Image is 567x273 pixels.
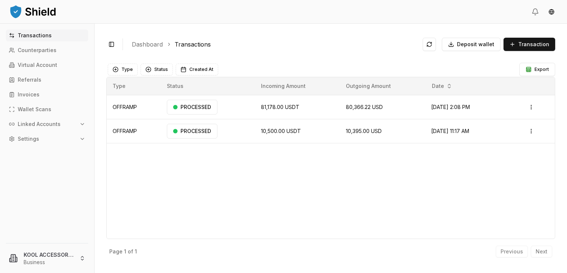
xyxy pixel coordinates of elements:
[18,136,39,141] p: Settings
[6,59,88,71] a: Virtual Account
[189,66,213,72] span: Created At
[18,92,39,97] p: Invoices
[18,77,41,82] p: Referrals
[132,40,417,49] nav: breadcrumb
[176,64,218,75] button: Created At
[107,95,161,119] td: OFFRAMP
[124,249,126,254] p: 1
[167,124,217,139] div: PROCESSED
[457,41,494,48] span: Deposit wallet
[6,44,88,56] a: Counterparties
[175,40,211,49] a: Transactions
[442,38,501,51] button: Deposit wallet
[24,259,73,266] p: Business
[504,38,555,51] button: Transaction
[108,64,138,75] button: Type
[18,48,56,53] p: Counterparties
[128,249,133,254] p: of
[255,77,340,95] th: Incoming Amount
[261,104,299,110] span: 81,178.00 USDT
[107,119,161,143] td: OFFRAMP
[518,41,549,48] span: Transaction
[18,62,57,68] p: Virtual Account
[107,77,161,95] th: Type
[346,128,382,134] span: 10,395.00 USD
[135,249,137,254] p: 1
[261,128,301,134] span: 10,500.00 USDT
[141,64,173,75] button: Status
[431,128,469,134] span: [DATE] 11:17 AM
[3,246,91,270] button: KOOL ACCESSORIES LLCBusiness
[24,251,73,259] p: KOOL ACCESSORIES LLC
[109,249,123,254] p: Page
[431,104,470,110] span: [DATE] 2:08 PM
[9,4,57,19] img: ShieldPay Logo
[161,77,255,95] th: Status
[18,107,51,112] p: Wallet Scans
[6,133,88,145] button: Settings
[6,89,88,100] a: Invoices
[346,104,383,110] span: 80,366.22 USD
[167,100,217,115] div: PROCESSED
[132,40,163,49] a: Dashboard
[340,77,426,95] th: Outgoing Amount
[18,122,61,127] p: Linked Accounts
[519,63,555,76] button: Export
[6,30,88,41] a: Transactions
[429,80,455,92] button: Date
[18,33,52,38] p: Transactions
[6,118,88,130] button: Linked Accounts
[6,74,88,86] a: Referrals
[6,103,88,115] a: Wallet Scans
